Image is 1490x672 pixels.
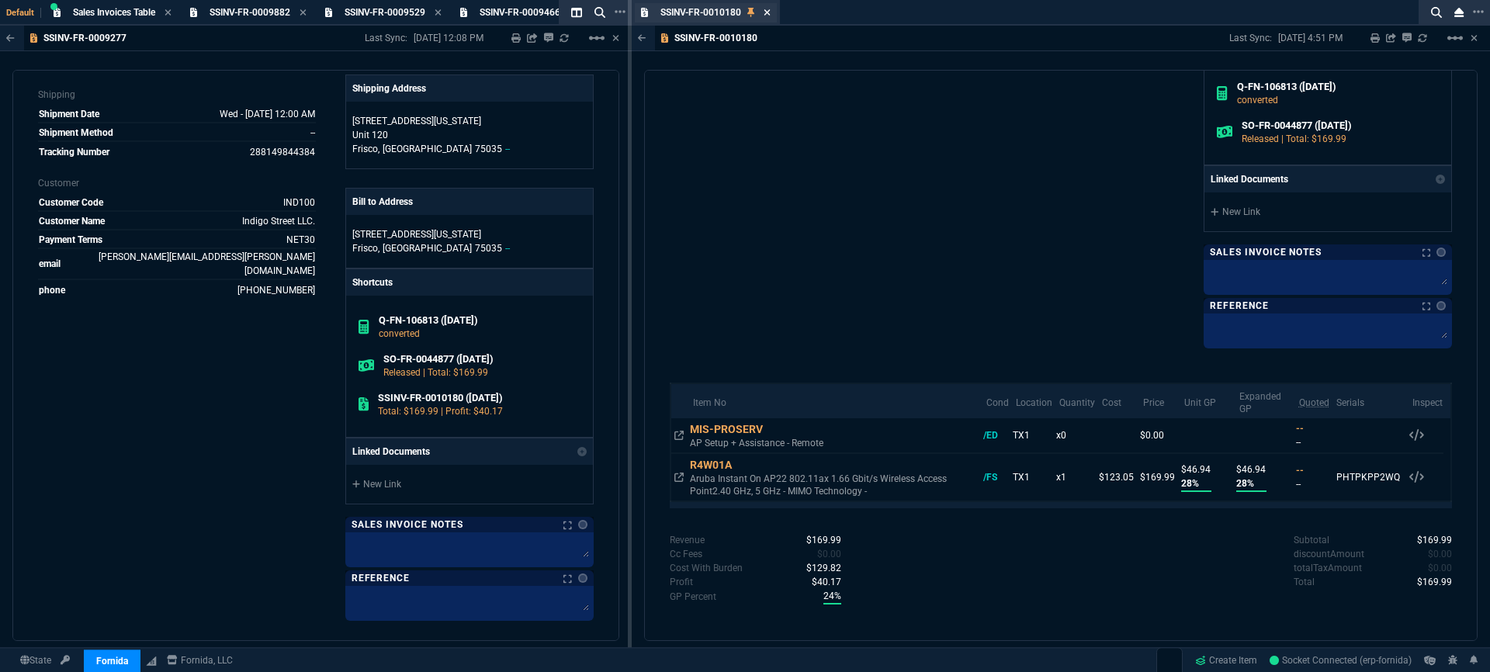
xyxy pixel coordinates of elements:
span: Tracking Number [39,147,109,158]
span: 0.23632125419142314 [823,589,841,604]
p: Aruba Instant On AP22 802.11ax 1.66 Gbit/s Wireless Access Point2.40 GHz, 5 GHz - MIMO Technology - [690,473,977,497]
p: $46.94 [1181,462,1211,476]
tr: undefined [38,195,316,212]
nx-icon: Open New Tab [615,5,625,19]
a: 288149844384 [250,147,315,158]
span: 75035 [475,243,502,254]
tr: undefined [38,232,316,249]
h6: Q-FN-106813 ([DATE]) [1237,81,1439,93]
a: API TOKEN [56,653,74,667]
th: Item No [687,383,980,418]
span: Customer Name [39,216,105,227]
p: Customer [38,176,316,190]
th: Expanded GP [1233,383,1293,418]
a: msbcCompanyName [162,653,237,667]
span: SSINV-FR-0009466 [480,7,560,18]
a: T59kP0PvUe-IxL0IAAEL [1270,653,1412,667]
a: New Link [1211,205,1445,219]
span: Payment Terms [39,234,102,245]
p: AP Setup + Assistance - Remote [690,437,977,449]
nx-icon: Search [588,3,612,22]
span: /ED [983,430,998,441]
th: Cost [1096,383,1137,418]
p: undefined [670,575,693,589]
p: Sales Invoice Notes [1210,246,1322,258]
td: x0 [1053,418,1096,453]
span: IND100 [283,197,315,208]
span: Sales Invoices Table [73,7,155,18]
span: Shipment Method [39,127,113,138]
th: Unit GP [1178,383,1233,418]
span: phone [39,285,65,296]
span: 0 [1428,549,1452,559]
p: spec.value [792,561,842,575]
th: Price [1137,383,1178,418]
nx-icon: Close Tab [435,7,442,19]
span: email [39,258,61,269]
th: Inspect [1406,383,1443,418]
div: -- [1296,421,1327,435]
span: /FS [983,472,997,483]
p: Last Sync: [1229,32,1278,44]
mat-icon: Example home icon [587,29,606,47]
p: Total: $169.99 | Profit: $40.17 [378,404,580,418]
p: Linked Documents [352,445,430,459]
p: [STREET_ADDRESS][US_STATE] [352,114,587,128]
p: Sales Invoice Notes [352,518,463,531]
a: Global State [16,653,56,667]
th: Quantity [1053,383,1096,418]
td: TX1 [1010,453,1053,501]
nx-icon: Open New Tab [1473,5,1484,19]
span: Frisco, [352,144,379,154]
p: SSINV-FR-0009277 [43,32,126,44]
span: SSINV-FR-0009882 [210,7,290,18]
span: Frisco, [352,243,379,254]
nx-icon: Close Workbench [1448,3,1470,22]
p: Shortcuts [346,269,593,296]
p: undefined [670,533,705,547]
div: MIS-PROSERV [690,421,977,437]
th: Location [1010,383,1053,418]
span: 0 [817,549,841,559]
a: Create Item [1189,649,1263,672]
p: Released | Total: $169.99 [1242,132,1439,146]
h6: SSINV-FR-0010180 ([DATE]) [378,392,580,404]
a: New Link [352,477,587,491]
p: spec.value [1414,547,1453,561]
a: [PERSON_NAME][EMAIL_ADDRESS][PERSON_NAME][DOMAIN_NAME] [99,251,315,276]
p: Shipping [38,88,316,102]
span: -- [310,127,315,138]
h6: SO-FR-0044877 ([DATE]) [383,353,580,365]
span: SSINV-FR-0009529 [345,7,425,18]
p: $169.99 [1140,470,1175,484]
p: undefined [670,547,702,561]
nx-icon: Back to Table [6,33,15,43]
p: $46.94 [1236,462,1271,476]
p: converted [1237,93,1439,107]
span: 169.99 [1417,577,1452,587]
span: 169.99 [806,535,841,546]
p: spec.value [1403,533,1453,547]
p: Last Sync: [365,32,414,44]
nx-icon: Split Panels [565,3,588,22]
tr: undefined [38,144,316,160]
tr: 512-921-7373 [38,282,316,298]
nx-icon: Back to Table [638,33,646,43]
p: undefined [670,561,743,575]
p: spec.value [792,533,842,547]
a: Hide Workbench [612,32,619,44]
tr: AP Setup + Assistance - Remote [670,418,1451,453]
tr: undefined [38,213,316,230]
span: 129.81775 [806,563,841,573]
p: spec.value [1403,575,1453,589]
span: 2025-04-30T00:00:00.000Z [220,109,315,120]
span: [GEOGRAPHIC_DATA] [383,144,472,154]
span: -- [505,144,510,154]
p: spec.value [798,575,842,589]
span: SSINV-FR-0010180 [660,7,741,18]
th: Cond [980,383,1010,418]
span: 75035 [475,144,502,154]
p: spec.value [809,589,842,604]
tr: undefined [38,106,316,123]
td: TX1 [1010,418,1053,453]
